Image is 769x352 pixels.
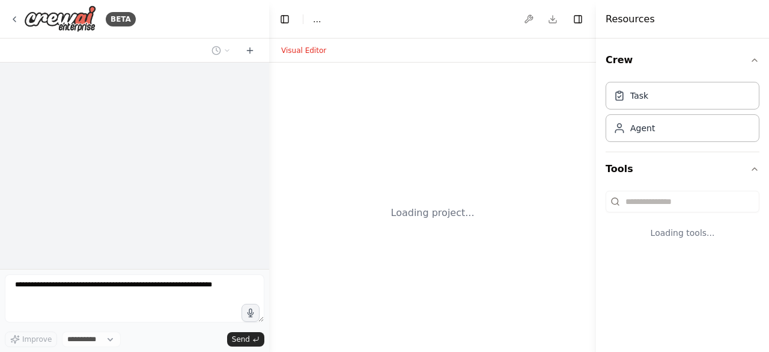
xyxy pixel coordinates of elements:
button: Start a new chat [240,43,260,58]
span: Send [232,335,250,344]
span: ... [313,13,321,25]
button: Send [227,332,264,347]
button: Click to speak your automation idea [242,304,260,322]
span: Improve [22,335,52,344]
button: Improve [5,332,57,347]
h4: Resources [606,12,655,26]
button: Tools [606,152,759,186]
button: Crew [606,43,759,77]
button: Switch to previous chat [207,43,236,58]
button: Hide left sidebar [276,11,293,28]
div: Loading tools... [606,217,759,249]
div: Loading project... [391,206,475,220]
img: Logo [24,5,96,32]
button: Visual Editor [274,43,333,58]
div: BETA [106,12,136,26]
div: Crew [606,77,759,152]
div: Tools [606,186,759,258]
div: Agent [630,122,655,134]
div: Task [630,90,648,102]
nav: breadcrumb [313,13,321,25]
button: Hide right sidebar [570,11,586,28]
